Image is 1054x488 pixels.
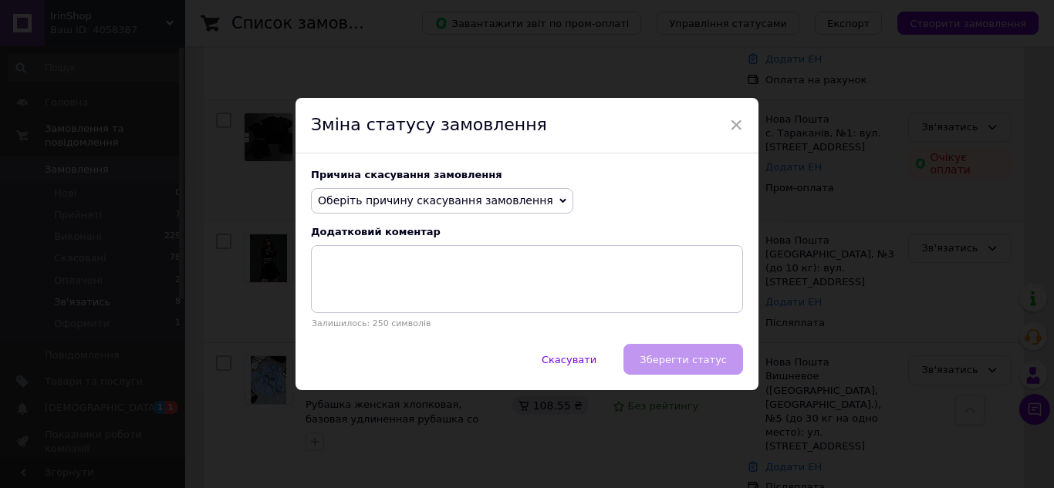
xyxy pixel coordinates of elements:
[525,344,613,375] button: Скасувати
[311,318,743,328] p: Залишилось: 250 символів
[311,226,743,237] div: Додатковий коментар
[296,98,758,153] div: Зміна статусу замовлення
[729,112,743,138] span: ×
[318,194,553,207] span: Оберіть причину скасування замовлення
[542,354,596,365] span: Скасувати
[311,169,743,180] div: Причина скасування замовлення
